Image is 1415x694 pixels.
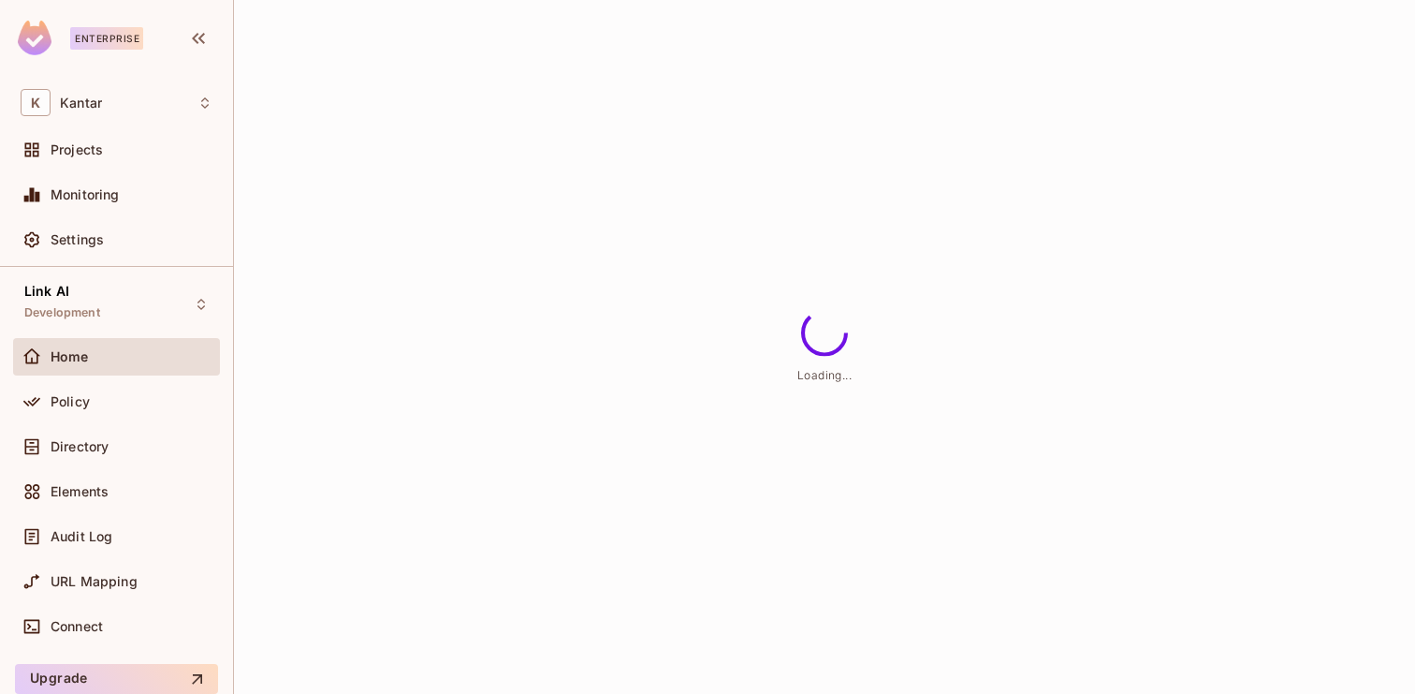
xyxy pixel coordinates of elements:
span: Connect [51,619,103,634]
span: Policy [51,394,90,409]
span: URL Mapping [51,574,138,589]
span: Loading... [797,367,852,381]
button: Upgrade [15,664,218,694]
span: Directory [51,439,109,454]
span: Elements [51,484,109,499]
span: Link AI [24,284,69,299]
img: SReyMgAAAABJRU5ErkJggg== [18,21,51,55]
span: K [21,89,51,116]
div: Enterprise [70,27,143,50]
span: Development [24,305,100,320]
span: Workspace: Kantar [60,96,102,111]
span: Projects [51,142,103,157]
span: Monitoring [51,187,120,202]
span: Home [51,349,89,364]
span: Settings [51,232,104,247]
span: Audit Log [51,529,112,544]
